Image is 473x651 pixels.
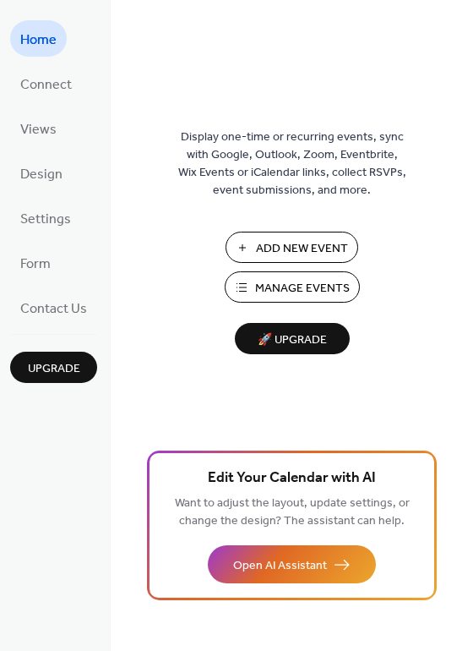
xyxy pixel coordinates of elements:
[10,110,67,146] a: Views
[235,323,350,354] button: 🚀 Upgrade
[20,161,63,188] span: Design
[10,65,82,101] a: Connect
[20,27,57,53] span: Home
[20,296,87,322] span: Contact Us
[245,329,340,352] span: 🚀 Upgrade
[10,289,97,325] a: Contact Us
[233,557,327,575] span: Open AI Assistant
[20,251,51,277] span: Form
[175,492,410,533] span: Want to adjust the layout, update settings, or change the design? The assistant can help.
[225,271,360,303] button: Manage Events
[208,545,376,583] button: Open AI Assistant
[10,20,67,57] a: Home
[178,129,406,200] span: Display one-time or recurring events, sync with Google, Outlook, Zoom, Eventbrite, Wix Events or ...
[10,244,61,281] a: Form
[256,240,348,258] span: Add New Event
[20,206,71,232] span: Settings
[10,352,97,383] button: Upgrade
[255,280,350,298] span: Manage Events
[10,155,73,191] a: Design
[208,467,376,490] span: Edit Your Calendar with AI
[20,117,57,143] span: Views
[20,72,72,98] span: Connect
[28,360,80,378] span: Upgrade
[226,232,358,263] button: Add New Event
[10,200,81,236] a: Settings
